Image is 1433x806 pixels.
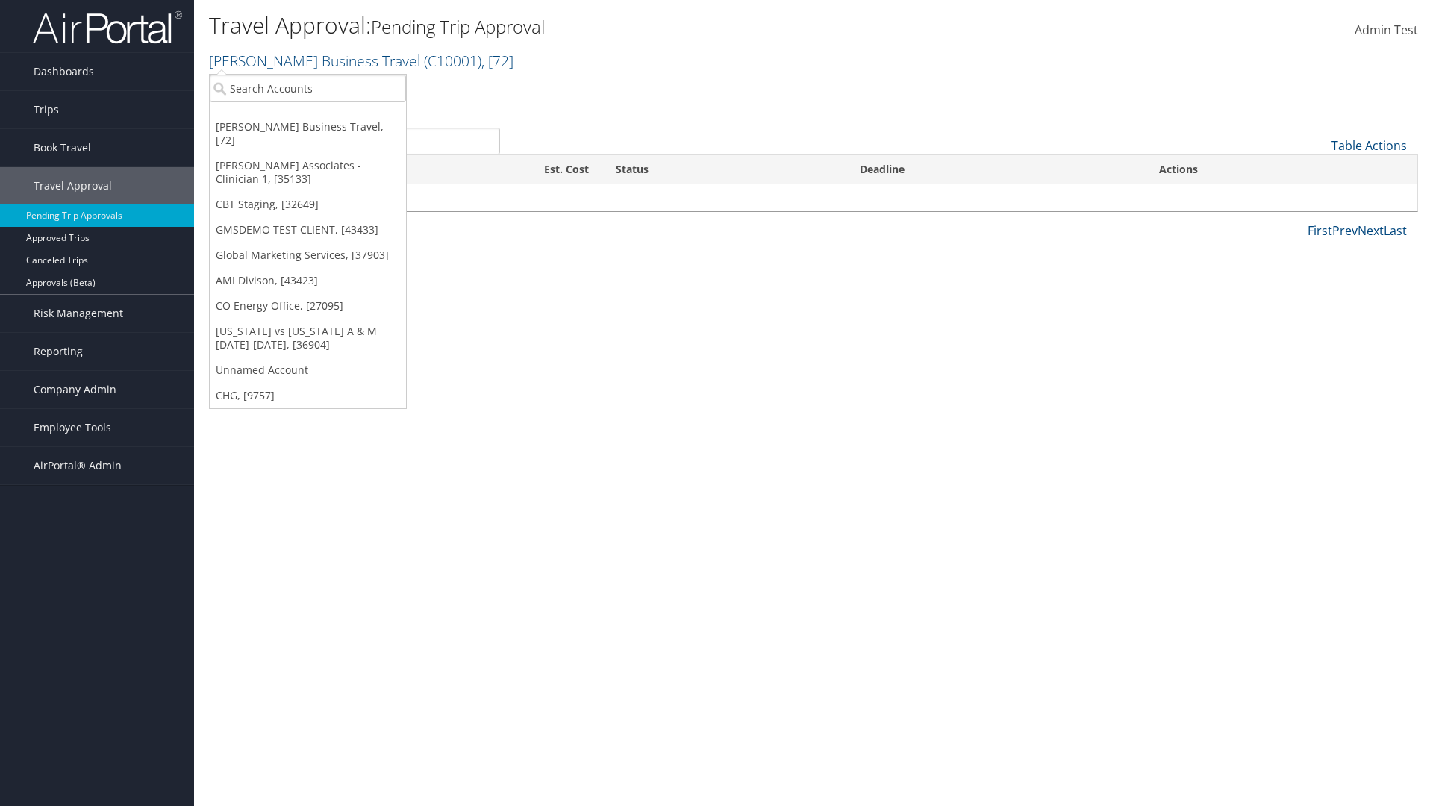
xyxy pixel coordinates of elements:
[34,129,91,166] span: Book Travel
[1331,137,1407,154] a: Table Actions
[1332,222,1358,239] a: Prev
[34,333,83,370] span: Reporting
[1308,222,1332,239] a: First
[34,295,123,332] span: Risk Management
[34,91,59,128] span: Trips
[210,75,406,102] input: Search Accounts
[34,167,112,204] span: Travel Approval
[304,155,602,184] th: Est. Cost: activate to sort column ascending
[210,293,406,319] a: CO Energy Office, [27095]
[210,268,406,293] a: AMI Divison, [43423]
[371,14,545,39] small: Pending Trip Approval
[846,155,1145,184] th: Deadline: activate to sort column descending
[1355,22,1418,38] span: Admin Test
[210,114,406,153] a: [PERSON_NAME] Business Travel, [72]
[209,51,513,71] a: [PERSON_NAME] Business Travel
[1384,222,1407,239] a: Last
[1358,222,1384,239] a: Next
[34,53,94,90] span: Dashboards
[481,51,513,71] span: , [ 72 ]
[210,243,406,268] a: Global Marketing Services, [37903]
[210,217,406,243] a: GMSDEMO TEST CLIENT, [43433]
[34,409,111,446] span: Employee Tools
[209,10,1015,41] h1: Travel Approval:
[210,357,406,383] a: Unnamed Account
[210,192,406,217] a: CBT Staging, [32649]
[424,51,481,71] span: ( C10001 )
[210,153,406,192] a: [PERSON_NAME] Associates - Clinician 1, [35133]
[210,184,1417,211] td: No travel approvals pending
[33,10,182,45] img: airportal-logo.png
[34,447,122,484] span: AirPortal® Admin
[209,78,1015,98] p: Filter:
[1146,155,1417,184] th: Actions
[1355,7,1418,54] a: Admin Test
[210,319,406,357] a: [US_STATE] vs [US_STATE] A & M [DATE]-[DATE], [36904]
[34,371,116,408] span: Company Admin
[602,155,846,184] th: Status: activate to sort column ascending
[210,383,406,408] a: CHG, [9757]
